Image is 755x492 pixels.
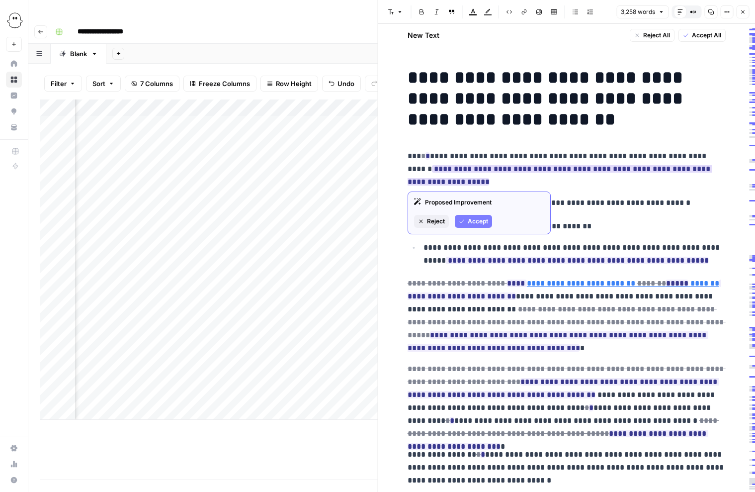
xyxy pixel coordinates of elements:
[6,8,22,33] button: Workspace: PhantomBuster
[678,29,726,42] button: Accept All
[6,11,24,29] img: PhantomBuster Logo
[70,49,87,59] div: Blank
[92,79,105,89] span: Sort
[322,76,361,92] button: Undo
[51,79,67,89] span: Filter
[621,7,655,16] span: 3,258 words
[51,44,106,64] a: Blank
[643,31,670,40] span: Reject All
[337,79,354,89] span: Undo
[6,56,22,72] a: Home
[6,119,22,135] a: Your Data
[616,5,669,18] button: 3,258 words
[427,217,445,226] span: Reject
[692,31,721,40] span: Accept All
[630,29,674,42] button: Reject All
[6,456,22,472] a: Usage
[6,72,22,88] a: Browse
[199,79,250,89] span: Freeze Columns
[6,440,22,456] a: Settings
[276,79,312,89] span: Row Height
[408,30,439,40] h2: New Text
[6,88,22,103] a: Insights
[414,215,449,228] button: Reject
[140,79,173,89] span: 7 Columns
[455,215,492,228] button: Accept
[468,217,488,226] span: Accept
[183,76,256,92] button: Freeze Columns
[260,76,318,92] button: Row Height
[6,103,22,119] a: Opportunities
[86,76,121,92] button: Sort
[6,472,22,488] button: Help + Support
[125,76,179,92] button: 7 Columns
[44,76,82,92] button: Filter
[414,198,544,207] div: Proposed Improvement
